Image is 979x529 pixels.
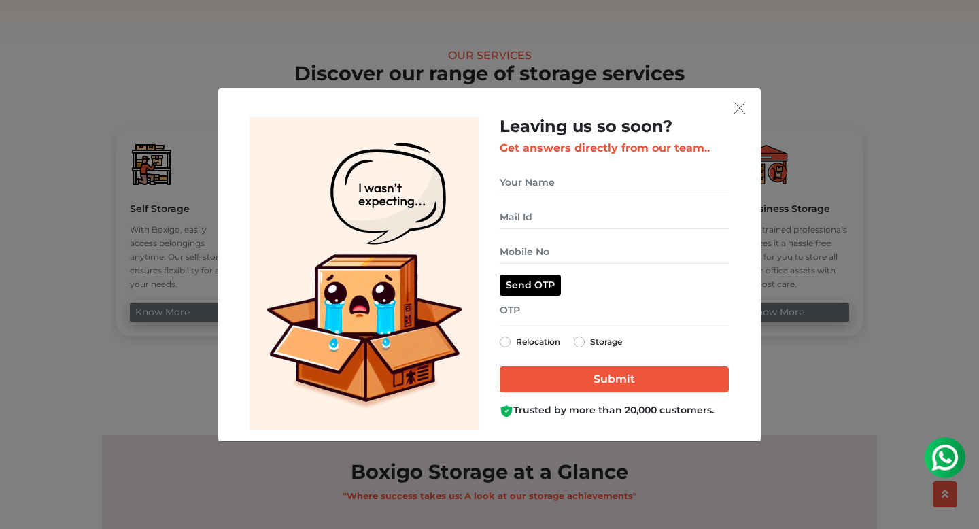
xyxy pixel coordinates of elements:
input: Mobile No [500,240,729,264]
div: Trusted by more than 20,000 customers. [500,403,729,417]
input: OTP [500,298,729,322]
img: whatsapp-icon.svg [14,14,41,41]
img: Lead Welcome Image [250,117,479,430]
img: exit [734,102,746,114]
h3: Get answers directly from our team.. [500,141,729,154]
label: Relocation [516,334,560,350]
input: Your Name [500,171,729,194]
input: Submit [500,366,729,392]
img: Boxigo Customer Shield [500,405,513,418]
input: Mail Id [500,205,729,229]
label: Storage [590,334,622,350]
h2: Leaving us so soon? [500,117,729,137]
button: Send OTP [500,275,561,296]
